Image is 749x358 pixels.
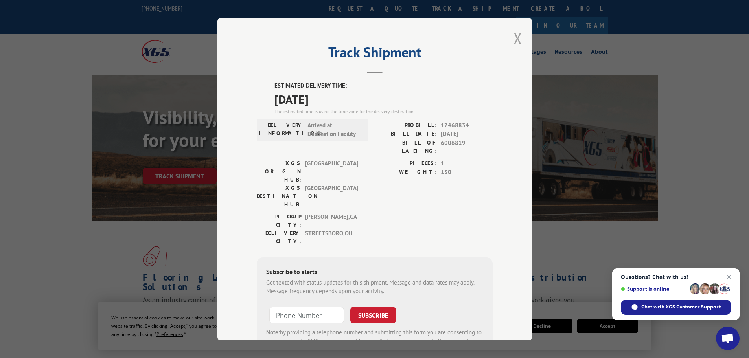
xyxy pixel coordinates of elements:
button: SUBSCRIBE [350,307,396,323]
span: [GEOGRAPHIC_DATA] [305,159,358,184]
label: BILL DATE: [375,130,437,139]
label: WEIGHT: [375,168,437,177]
span: STREETSBORO , OH [305,229,358,245]
label: DELIVERY INFORMATION: [259,121,304,138]
h2: Track Shipment [257,47,493,62]
span: [DATE] [274,90,493,108]
button: Close modal [513,28,522,49]
label: PICKUP CITY: [257,212,301,229]
label: XGS ORIGIN HUB: [257,159,301,184]
strong: Note: [266,328,280,336]
span: [DATE] [441,130,493,139]
a: Open chat [716,327,740,350]
div: The estimated time is using the time zone for the delivery destination. [274,108,493,115]
label: PIECES: [375,159,437,168]
label: ESTIMATED DELIVERY TIME: [274,81,493,90]
div: Get texted with status updates for this shipment. Message and data rates may apply. Message frequ... [266,278,483,296]
label: BILL OF LADING: [375,138,437,155]
div: by providing a telephone number and submitting this form you are consenting to be contacted by SM... [266,328,483,354]
span: Arrived at Destination Facility [307,121,361,138]
label: XGS DESTINATION HUB: [257,184,301,208]
label: DELIVERY CITY: [257,229,301,245]
div: Subscribe to alerts [266,266,483,278]
span: 17468834 [441,121,493,130]
label: PROBILL: [375,121,437,130]
span: 6006819 [441,138,493,155]
span: 130 [441,168,493,177]
span: Chat with XGS Customer Support [641,303,721,310]
span: [GEOGRAPHIC_DATA] [305,184,358,208]
span: Questions? Chat with us! [621,274,731,280]
input: Phone Number [269,307,344,323]
span: [PERSON_NAME] , GA [305,212,358,229]
span: Support is online [621,286,687,292]
span: 1 [441,159,493,168]
span: Chat with XGS Customer Support [621,300,731,315]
